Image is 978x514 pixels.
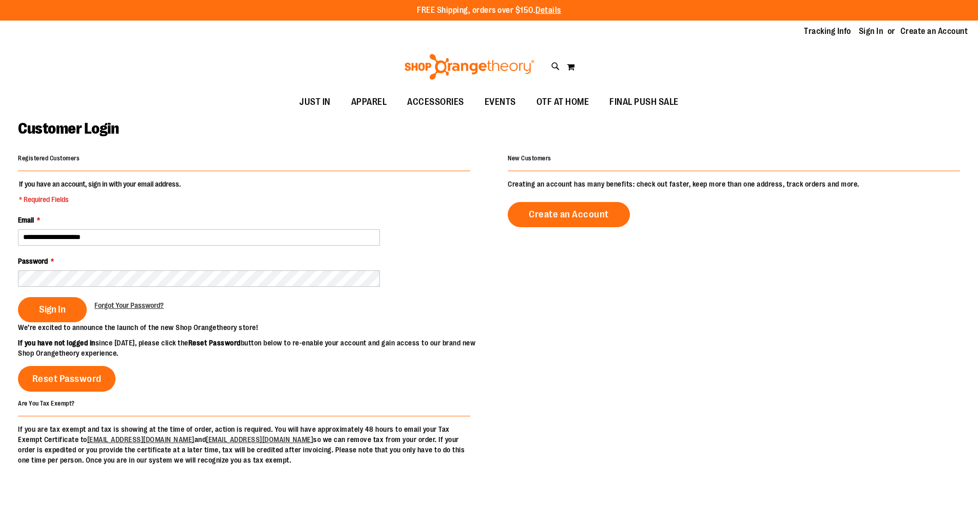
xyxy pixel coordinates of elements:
[508,202,630,227] a: Create an Account
[289,90,341,114] a: JUST IN
[485,90,516,114] span: EVENTS
[18,424,470,465] p: If you are tax exempt and tax is showing at the time of order, action is required. You will have ...
[18,322,489,333] p: We’re excited to announce the launch of the new Shop Orangetheory store!
[529,209,609,220] span: Create an Account
[508,155,551,162] strong: New Customers
[94,301,164,309] span: Forgot Your Password?
[397,90,474,114] a: ACCESSORIES
[599,90,689,114] a: FINAL PUSH SALE
[299,90,331,114] span: JUST IN
[18,399,75,407] strong: Are You Tax Exempt?
[87,435,195,444] a: [EMAIL_ADDRESS][DOMAIN_NAME]
[403,54,536,80] img: Shop Orangetheory
[341,90,397,114] a: APPAREL
[32,373,102,384] span: Reset Password
[859,26,884,37] a: Sign In
[188,339,241,347] strong: Reset Password
[804,26,851,37] a: Tracking Info
[351,90,387,114] span: APPAREL
[206,435,313,444] a: [EMAIL_ADDRESS][DOMAIN_NAME]
[19,194,181,205] span: * Required Fields
[900,26,968,37] a: Create an Account
[18,339,95,347] strong: If you have not logged in
[508,179,960,189] p: Creating an account has many benefits: check out faster, keep more than one address, track orders...
[609,90,679,114] span: FINAL PUSH SALE
[18,120,119,137] span: Customer Login
[417,5,561,16] p: FREE Shipping, orders over $150.
[18,366,116,392] a: Reset Password
[536,90,589,114] span: OTF AT HOME
[18,179,182,205] legend: If you have an account, sign in with your email address.
[18,216,34,224] span: Email
[18,338,489,358] p: since [DATE], please click the button below to re-enable your account and gain access to our bran...
[18,297,87,322] button: Sign In
[18,155,80,162] strong: Registered Customers
[474,90,526,114] a: EVENTS
[535,6,561,15] a: Details
[94,300,164,310] a: Forgot Your Password?
[407,90,464,114] span: ACCESSORIES
[18,257,48,265] span: Password
[39,304,66,315] span: Sign In
[526,90,600,114] a: OTF AT HOME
